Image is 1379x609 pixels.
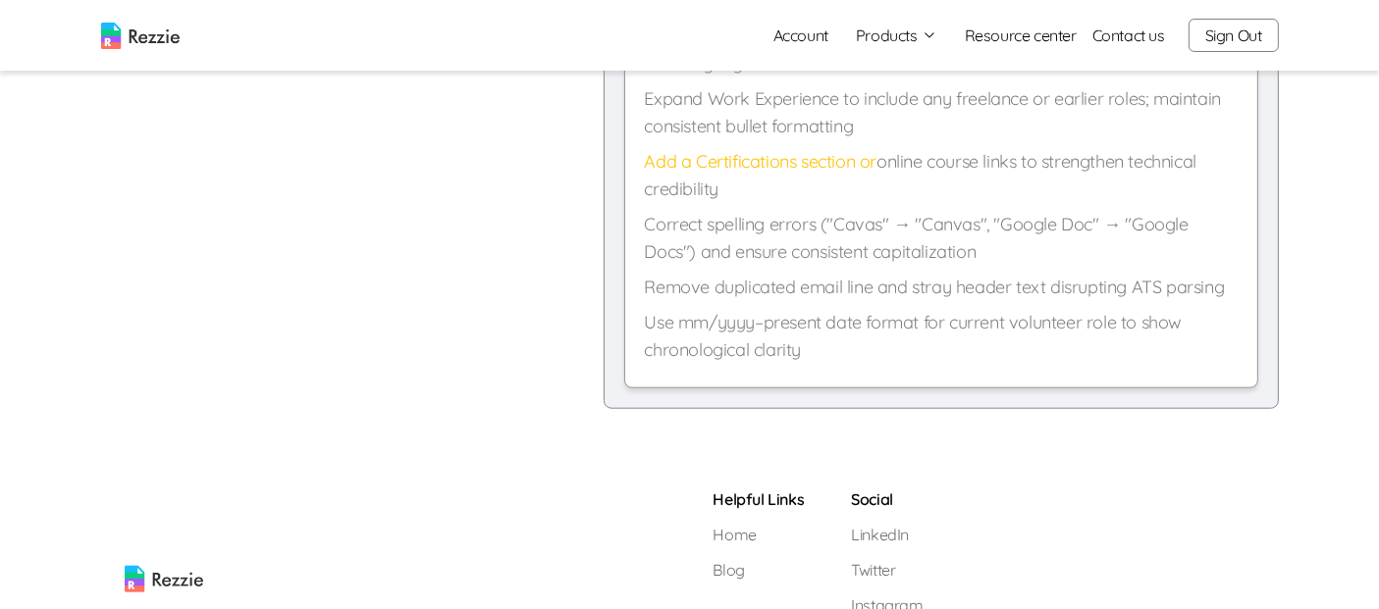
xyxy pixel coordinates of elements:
[965,24,1077,47] a: Resource center
[645,85,1238,140] p: Expand Work Experience to include any freelance or earlier roles; maintain consistent bullet form...
[856,24,937,47] button: Products
[125,487,203,592] img: rezzie logo
[714,558,805,582] a: Blog
[645,274,1238,301] p: Remove duplicated email line and stray header text disrupting ATS parsing
[714,487,805,511] h5: Helpful Links
[1189,19,1279,52] button: Sign Out
[645,148,1238,203] p: online course links to strengthen technical credibility
[851,487,923,511] h5: Social
[101,23,180,49] img: logo
[758,16,844,55] a: Account
[1092,24,1165,47] a: Contact us
[714,523,805,546] a: Home
[851,558,923,582] a: Twitter
[645,211,1238,266] p: Correct spelling errors ("Cavas" → "Canvas", "Google Doc" → "Google Docs") and ensure consistent ...
[645,150,877,173] span: Add a Certifications section or
[645,309,1238,364] p: Use mm/yyyy–present date format for current volunteer role to show chronological clarity
[851,523,923,546] a: LinkedIn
